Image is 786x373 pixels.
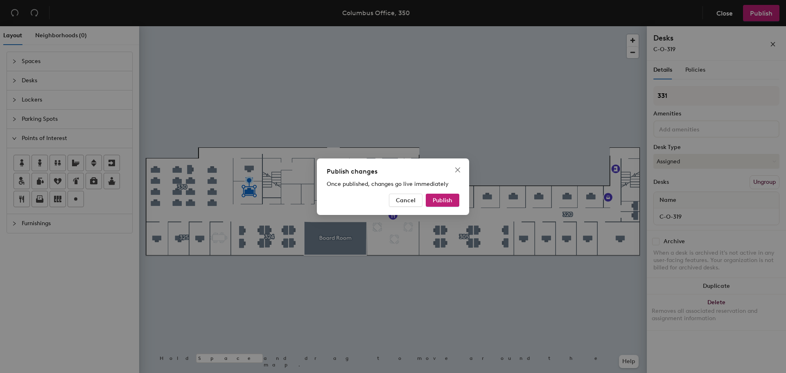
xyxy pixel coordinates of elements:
[426,194,459,207] button: Publish
[327,167,459,176] div: Publish changes
[433,197,452,203] span: Publish
[389,194,422,207] button: Cancel
[454,167,461,173] span: close
[451,163,464,176] button: Close
[327,181,449,188] span: Once published, changes go live immediately
[451,167,464,173] span: Close
[396,197,416,203] span: Cancel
